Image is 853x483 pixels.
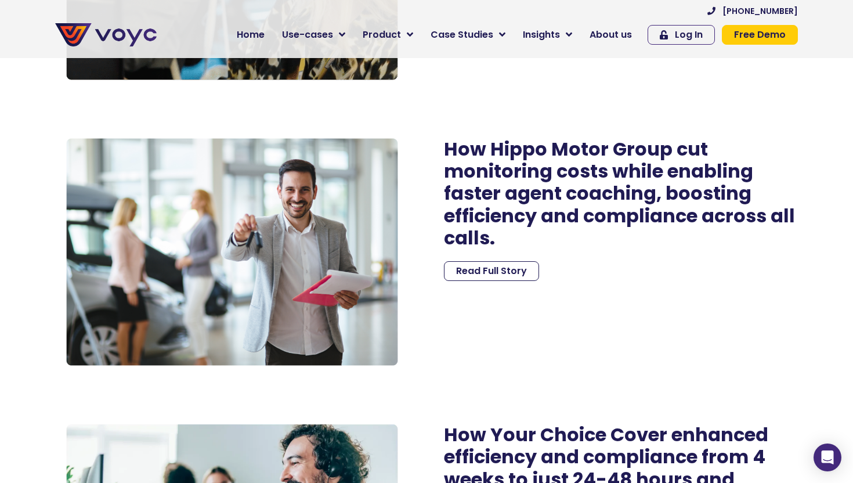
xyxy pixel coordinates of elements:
span: About us [590,28,632,42]
a: About us [581,23,641,46]
a: Read Full Story [444,261,539,281]
span: Read Full Story [456,266,527,276]
div: Open Intercom Messenger [814,444,841,471]
a: [PHONE_NUMBER] [707,7,798,15]
span: Free Demo [734,30,786,39]
span: Home [237,28,265,42]
a: Home [228,23,273,46]
img: voyc-full-logo [55,23,157,46]
a: Use-cases [273,23,354,46]
a: Free Demo [722,25,798,45]
span: Product [363,28,401,42]
a: Product [354,23,422,46]
span: Insights [523,28,560,42]
span: [PHONE_NUMBER] [722,7,798,15]
h2: How Hippo Motor Group cut monitoring costs while enabling faster agent coaching, boosting efficie... [444,138,798,250]
a: Insights [514,23,581,46]
a: Case Studies [422,23,514,46]
span: Use-cases [282,28,333,42]
a: Log In [648,25,715,45]
span: Log In [675,30,703,39]
span: Case Studies [431,28,493,42]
